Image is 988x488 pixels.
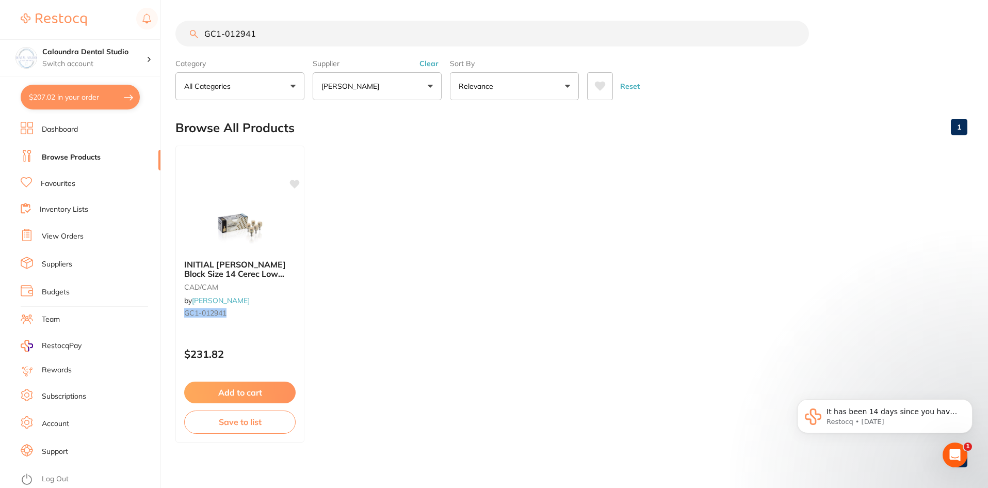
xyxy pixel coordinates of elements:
p: Relevance [459,81,497,91]
a: Log Out [42,474,69,484]
img: INITIAL LISI Block Size 14 Cerec Low Translucent A3 Pk 5 [206,200,273,251]
a: [PERSON_NAME] [192,296,250,305]
a: Favourites [41,179,75,189]
button: Add to cart [184,382,296,403]
span: 1 [964,443,972,451]
p: [PERSON_NAME] [321,81,383,91]
span: INITIAL [PERSON_NAME] Block Size 14 Cerec Low Translucent A3 Pk 5 [184,259,286,289]
button: $207.02 in your order [21,85,140,109]
label: Category [175,59,304,68]
a: Dashboard [42,124,78,135]
img: RestocqPay [21,340,33,352]
a: Account [42,419,69,429]
p: $231.82 [184,348,296,360]
a: Rewards [42,365,72,375]
iframe: Intercom notifications message [782,377,988,460]
a: 1 [951,117,967,137]
label: Supplier [313,59,442,68]
input: Search Products [175,21,809,46]
em: GC1-012941 [184,308,226,318]
img: Restocq Logo [21,13,87,26]
button: Log Out [21,471,157,488]
small: CAD/CAM [184,283,296,291]
a: Restocq Logo [21,8,87,32]
span: by [184,296,250,305]
a: Browse Products [42,152,101,163]
a: Budgets [42,287,70,297]
p: Switch account [42,59,147,69]
button: Save to list [184,411,296,433]
a: Suppliers [42,259,72,270]
b: INITIAL LISI Block Size 14 Cerec Low Translucent A3 Pk 5 [184,260,296,279]
iframe: Intercom live chat [943,443,967,467]
label: Sort By [450,59,579,68]
a: Subscriptions [42,391,86,402]
p: All Categories [184,81,235,91]
button: Relevance [450,72,579,100]
a: Inventory Lists [40,204,88,215]
h4: Caloundra Dental Studio [42,47,147,57]
a: Support [42,447,68,457]
h2: Browse All Products [175,121,295,135]
img: Caloundra Dental Studio [16,48,37,68]
button: All Categories [175,72,304,100]
button: Reset [617,72,643,100]
button: Clear [416,59,442,68]
a: View Orders [42,231,84,242]
a: RestocqPay [21,340,82,352]
span: RestocqPay [42,341,82,351]
button: [PERSON_NAME] [313,72,442,100]
a: Team [42,314,60,325]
